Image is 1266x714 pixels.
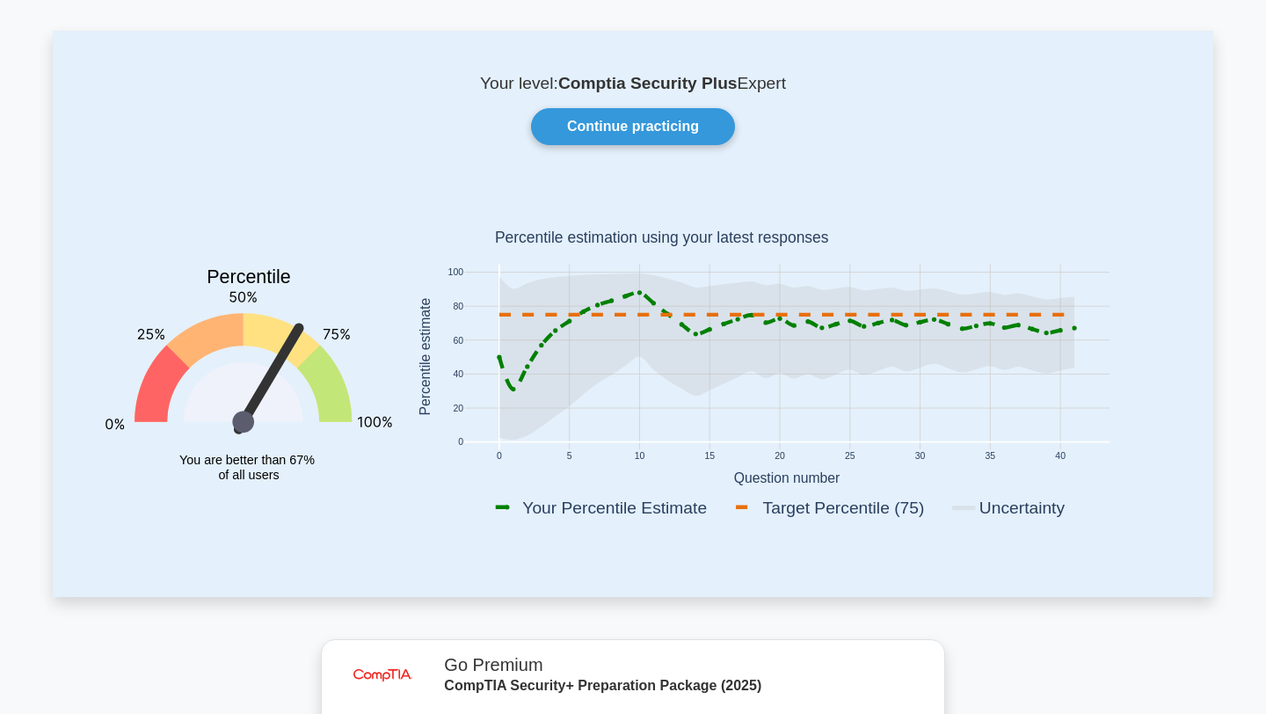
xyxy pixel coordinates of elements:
text: 40 [453,370,463,380]
text: Question number [734,470,840,485]
text: Percentile estimation using your latest responses [495,229,829,247]
tspan: You are better than 67% [179,453,315,467]
text: 80 [453,302,463,311]
b: Comptia Security Plus [558,74,738,92]
text: 5 [567,452,572,462]
tspan: of all users [218,468,279,482]
text: Percentile estimate [418,298,433,416]
text: 0 [458,438,463,448]
text: 100 [448,268,464,278]
text: 25 [845,452,855,462]
a: Continue practicing [531,108,735,145]
text: 60 [453,336,463,346]
text: 30 [915,452,926,462]
text: 35 [986,452,996,462]
p: Your level: Expert [95,73,1171,94]
text: 10 [635,452,645,462]
text: 40 [1055,452,1066,462]
text: 20 [453,404,463,413]
text: Percentile [207,267,291,288]
text: 0 [497,452,502,462]
text: 15 [704,452,715,462]
text: 20 [775,452,785,462]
